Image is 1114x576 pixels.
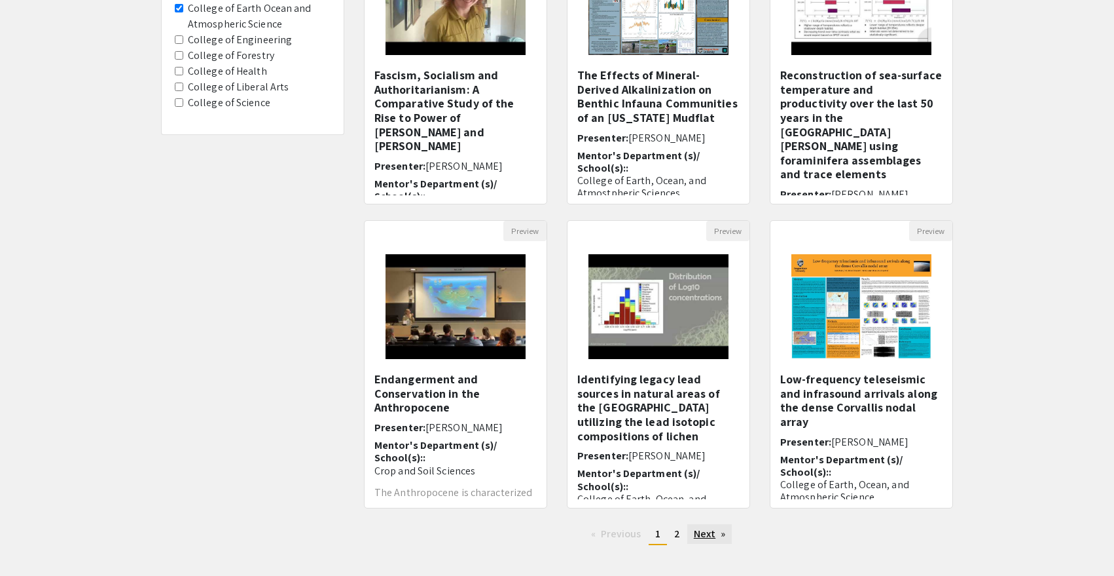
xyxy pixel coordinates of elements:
[575,241,741,372] img: <p><strong>Identifying legacy lead sources in natural areas of the Pacific Northwest utilizing th...
[628,131,706,145] span: [PERSON_NAME]
[577,493,740,518] p: College of Earth, Ocean, and Atmospheric Sciences
[425,159,503,173] span: [PERSON_NAME]
[374,372,537,415] h5: Endangerment and Conservation in the Anthropocene
[831,187,908,201] span: [PERSON_NAME]
[188,79,289,95] label: College of Liberal Arts
[188,32,292,48] label: College of Engineering
[780,372,943,429] h5: Low-frequency teleseismic and infrasound arrivals along the dense Corvallis nodal array
[374,177,497,203] span: Mentor's Department (s)/ School(s)::
[374,68,537,153] h5: Fascism, Socialism and Authoritarianism: A Comparative Study of the Rise to Power of [PERSON_NAME...
[601,527,641,541] span: Previous
[628,449,706,463] span: [PERSON_NAME]
[577,149,700,175] span: Mentor's Department (s)/ School(s)::
[577,174,740,199] p: College of Earth, Ocean, and Atmostpheric Sciences
[372,241,538,372] img: <p>Endangerment and Conservation in the Anthropocene</p>
[374,438,497,465] span: Mentor's Department (s)/ School(s)::
[655,527,660,541] span: 1
[577,467,700,493] span: Mentor's Department (s)/ School(s)::
[780,478,943,503] p: College of Earth, Ocean, and Atmospheric Science
[188,95,270,111] label: College of Science
[374,421,537,434] h6: Presenter:
[780,188,943,201] h6: Presenter:
[503,221,547,241] button: Preview
[780,453,903,479] span: Mentor's Department (s)/ School(s)::
[780,68,943,182] h5: Reconstruction of sea-surface temperature and productivity over the last 50 years in the [GEOGRAP...
[674,527,680,541] span: 2
[778,241,944,372] img: <p class="ql-align-center"><span style="color: black;">Low-frequency teleseismic and infrasound a...
[831,435,908,449] span: [PERSON_NAME]
[567,220,750,509] div: Open Presentation <p><strong>Identifying legacy lead sources in natural areas of the Pacific Nort...
[780,436,943,448] h6: Presenter:
[577,372,740,443] h5: Identifying legacy lead sources in natural areas of the [GEOGRAPHIC_DATA] utilizing the lead isot...
[577,450,740,462] h6: Presenter:
[364,524,953,545] ul: Pagination
[188,48,274,64] label: College of Forestry
[909,221,952,241] button: Preview
[425,421,503,434] span: [PERSON_NAME]
[687,524,732,544] a: Next page
[577,132,740,144] h6: Presenter:
[374,486,532,520] span: The Anthropocene is characterized by human impact on Earth’s biology, climate, chemistry, an...
[770,220,953,509] div: Open Presentation <p class="ql-align-center"><span style="color: black;">Low-frequency teleseismi...
[188,64,267,79] label: College of Health
[374,465,537,477] p: Crop and Soil Sciences
[188,1,331,32] label: College of Earth Ocean and Atmospheric Science
[10,517,56,566] iframe: Chat
[706,221,749,241] button: Preview
[364,220,547,509] div: Open Presentation <p>Endangerment and Conservation in the Anthropocene</p>
[374,160,537,172] h6: Presenter:
[577,68,740,125] h5: The Effects of Mineral-Derived Alkalinization on Benthic Infauna Communities of an [US_STATE] Mud...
